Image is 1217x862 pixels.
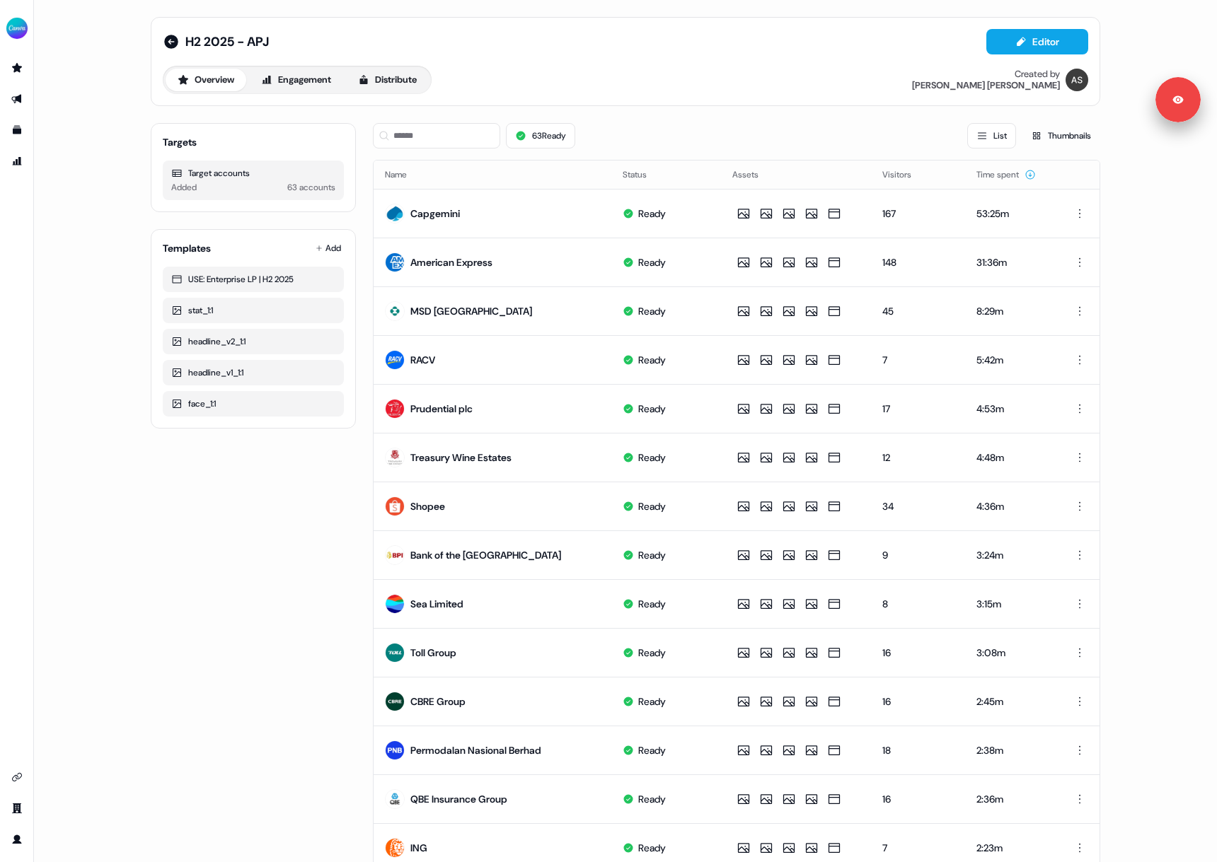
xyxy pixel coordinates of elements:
div: 34 [882,499,954,513]
div: 18 [882,743,954,757]
th: Assets [721,161,871,189]
div: Treasury Wine Estates [410,450,512,465]
div: Target accounts [171,166,335,180]
div: Ready [638,255,666,269]
div: ING [410,841,427,855]
div: Permodalan Nasional Berhad [410,743,541,757]
div: 2:38m [976,743,1044,757]
div: Ready [638,743,666,757]
div: headline_v2_1:1 [171,334,335,349]
button: Time spent [976,162,1036,187]
div: 7 [882,841,954,855]
div: 8 [882,597,954,611]
div: 12 [882,450,954,465]
div: QBE Insurance Group [410,792,507,806]
button: Thumbnails [1022,123,1100,148]
div: 16 [882,792,954,806]
div: Ready [638,402,666,416]
div: Sea Limited [410,597,463,611]
div: American Express [410,255,492,269]
button: List [967,123,1016,148]
div: 4:48m [976,450,1044,465]
div: Ready [638,304,666,318]
div: MSD [GEOGRAPHIC_DATA] [410,304,532,318]
div: Created by [1015,69,1060,80]
div: 45 [882,304,954,318]
div: CBRE Group [410,694,466,709]
a: Go to prospects [6,57,28,79]
div: Shopee [410,499,445,513]
button: Distribute [346,69,429,91]
a: Go to attribution [6,150,28,173]
div: 2:36m [976,792,1044,806]
a: Go to integrations [6,766,28,788]
button: Editor [986,29,1088,54]
a: Go to profile [6,828,28,851]
div: Ready [638,499,666,513]
div: 2:23m [976,841,1044,855]
div: 3:24m [976,548,1044,562]
div: Toll Group [410,646,456,660]
div: 3:08m [976,646,1044,660]
div: Bank of the [GEOGRAPHIC_DATA] [410,548,561,562]
div: stat_1:1 [171,303,335,318]
button: 63Ready [506,123,575,148]
div: face_1:1 [171,397,335,411]
a: Editor [986,36,1088,51]
div: USE: Enterprise LP | H2 2025 [171,272,335,286]
div: 16 [882,646,954,660]
div: 167 [882,206,954,221]
span: H2 2025 - APJ [185,33,269,50]
div: Capgemini [410,206,460,221]
div: 3:15m [976,597,1044,611]
button: Overview [166,69,246,91]
div: Prudential plc [410,402,473,416]
div: Ready [638,597,666,611]
a: Go to team [6,797,28,820]
div: [PERSON_NAME] [PERSON_NAME] [912,80,1060,91]
div: headline_v1_1:1 [171,366,335,380]
div: 4:36m [976,499,1044,513]
div: Templates [163,241,211,255]
button: Engagement [249,69,343,91]
div: 2:45m [976,694,1044,709]
div: Ready [638,353,666,367]
div: Ready [638,694,666,709]
img: Anna [1066,69,1088,91]
div: Ready [638,792,666,806]
div: Added [171,180,197,194]
div: 8:29m [976,304,1044,318]
div: Ready [638,841,666,855]
div: 63 accounts [287,180,335,194]
div: 9 [882,548,954,562]
div: Ready [638,206,666,221]
div: Targets [163,135,197,149]
a: Go to templates [6,119,28,141]
div: 16 [882,694,954,709]
div: 17 [882,402,954,416]
div: 4:53m [976,402,1044,416]
div: 5:42m [976,353,1044,367]
div: 7 [882,353,954,367]
div: 148 [882,255,954,269]
button: Status [623,162,664,187]
div: Ready [638,450,666,465]
div: Ready [638,646,666,660]
button: Visitors [882,162,928,187]
div: RACV [410,353,435,367]
a: Go to outbound experience [6,88,28,110]
div: 31:36m [976,255,1044,269]
div: 53:25m [976,206,1044,221]
button: Name [385,162,424,187]
button: Add [313,238,344,258]
div: Ready [638,548,666,562]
